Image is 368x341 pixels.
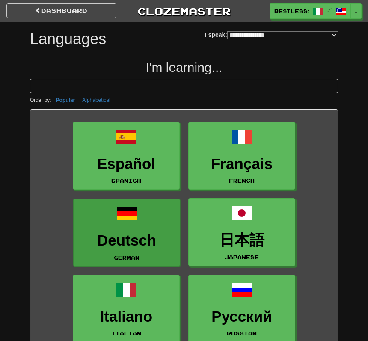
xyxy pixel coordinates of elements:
a: dashboard [6,3,116,18]
small: French [229,178,255,184]
select: I speak: [227,31,338,39]
a: 日本語Japanese [188,198,295,266]
span: / [327,7,332,13]
h3: Deutsch [78,232,175,249]
button: Alphabetical [80,95,113,105]
h1: Languages [30,30,106,47]
a: DeutschGerman [73,199,180,267]
small: German [114,255,139,261]
small: Russian [227,330,257,336]
small: Italian [111,330,141,336]
small: Order by: [30,97,51,103]
h2: I'm learning... [30,60,338,74]
span: RestlessShadow2811 [274,7,309,15]
h3: Русский [193,308,291,325]
a: FrançaisFrench [188,122,295,190]
a: EspañolSpanish [73,122,180,190]
button: Popular [53,95,78,105]
a: Clozemaster [129,3,239,18]
label: I speak: [205,30,338,39]
h3: Italiano [77,308,175,325]
h3: 日本語 [193,232,291,249]
h3: Français [193,156,291,172]
h3: Español [77,156,175,172]
small: Spanish [111,178,141,184]
a: RestlessShadow2811 / [270,3,351,19]
small: Japanese [225,254,259,260]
